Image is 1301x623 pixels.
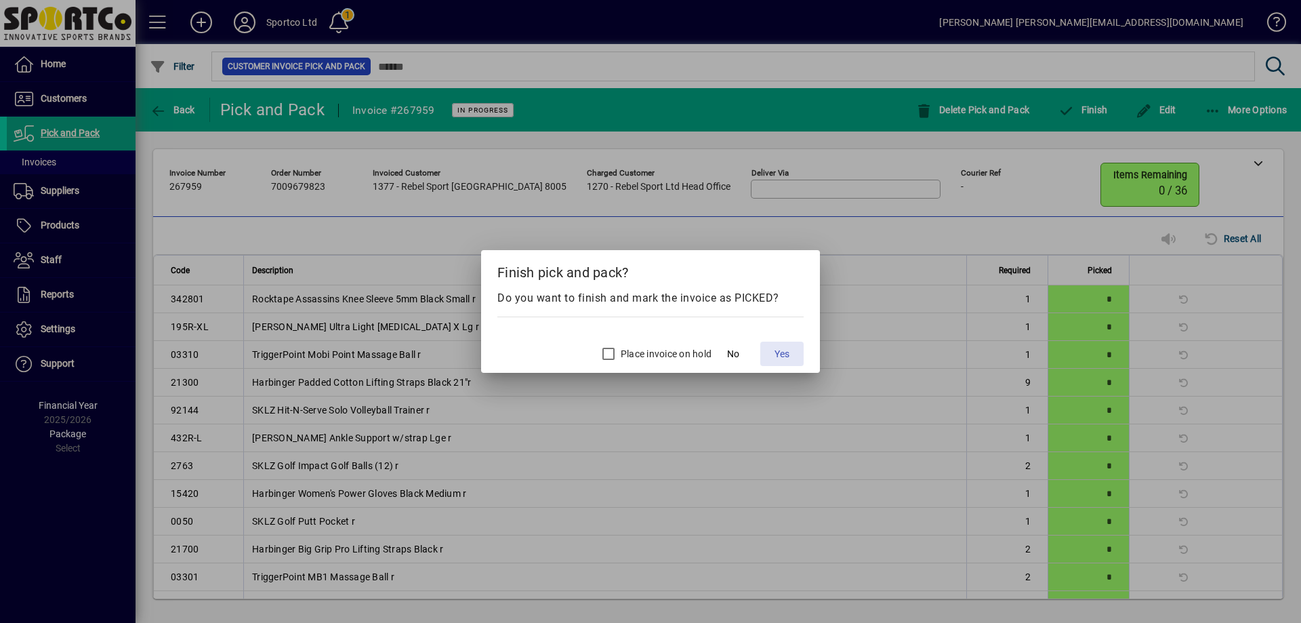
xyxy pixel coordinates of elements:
[760,342,804,366] button: Yes
[618,347,711,361] label: Place invoice on hold
[711,342,755,366] button: No
[481,250,820,289] h2: Finish pick and pack?
[775,347,789,361] span: Yes
[727,347,739,361] span: No
[497,290,804,306] div: Do you want to finish and mark the invoice as PICKED?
